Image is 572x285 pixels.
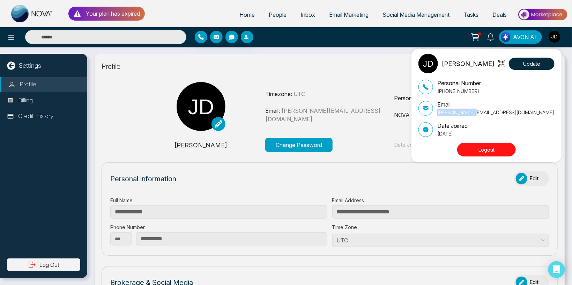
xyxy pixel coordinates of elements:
p: Email [437,100,554,109]
p: Date Joined [437,122,468,130]
p: [PHONE_NUMBER] [437,87,481,95]
div: Open Intercom Messenger [548,261,565,278]
p: Personal Number [437,79,481,87]
p: [PERSON_NAME][EMAIL_ADDRESS][DOMAIN_NAME] [437,109,554,116]
p: [DATE] [437,130,468,137]
button: Update [509,58,555,70]
button: Logout [457,143,516,156]
p: [PERSON_NAME] [441,59,495,68]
